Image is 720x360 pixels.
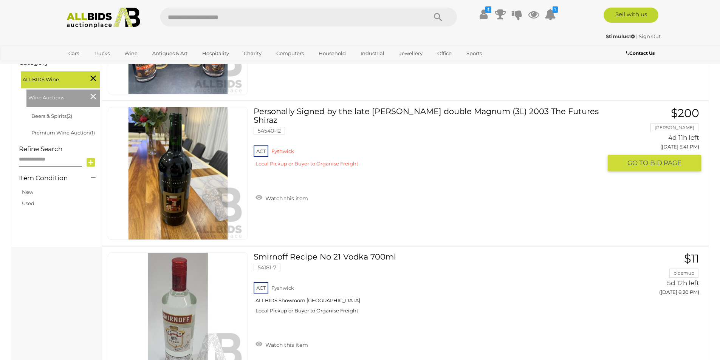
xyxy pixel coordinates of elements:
[22,189,33,195] a: New
[485,6,491,13] i: $
[606,33,635,39] strong: Stimulus1
[394,47,427,60] a: Jewellery
[19,145,100,153] h4: Refine Search
[613,107,701,172] a: $200 [PERSON_NAME] 4d 11h left ([DATE] 5:41 PM) GO TOBID PAGE
[19,175,80,182] h4: Item Condition
[90,130,95,136] span: (1)
[23,73,79,84] span: ALLBIDS Wine
[613,252,701,300] a: $11 bidemup 5d 12h left ([DATE] 6:20 PM)
[356,47,389,60] a: Industrial
[432,47,457,60] a: Office
[314,47,351,60] a: Household
[197,47,234,60] a: Hospitality
[254,338,310,350] a: Watch this item
[626,49,657,57] a: Contact Us
[419,8,457,26] button: Search
[639,33,661,39] a: Sign Out
[63,60,127,72] a: [GEOGRAPHIC_DATA]
[31,113,72,119] a: Beers & Spirits(2)
[259,107,602,173] a: Personally Signed by the late [PERSON_NAME] double Magnum (3L) 2003 The Futures Shiraz 54540-12 A...
[239,47,266,60] a: Charity
[31,130,95,136] a: Premium Wine Auction(1)
[67,113,72,119] span: (2)
[254,192,310,203] a: Watch this item
[259,252,602,320] a: Smirnoff Recipe No 21 Vodka 700ml 54181-7 ACT Fyshwick ALLBIDS Showroom [GEOGRAPHIC_DATA] Local P...
[671,106,699,120] span: $200
[263,195,308,202] span: Watch this item
[89,47,115,60] a: Trucks
[684,252,699,266] span: $11
[626,50,655,56] b: Contact Us
[119,47,142,60] a: Wine
[608,155,701,171] button: GO TOBID PAGE
[545,8,556,21] a: 1
[19,59,80,66] h4: Category
[22,200,34,206] a: Used
[112,107,244,239] img: 54540-12a.jpeg
[478,8,489,21] a: $
[627,159,650,167] span: GO TO
[604,8,658,23] a: Sell with us
[263,341,308,348] span: Watch this item
[147,47,192,60] a: Antiques & Art
[62,8,144,28] img: Allbids.com.au
[636,33,638,39] span: |
[271,47,309,60] a: Computers
[553,6,558,13] i: 1
[461,47,487,60] a: Sports
[650,159,681,167] span: BID PAGE
[28,91,85,102] span: Wine Auctions
[63,47,84,60] a: Cars
[606,33,636,39] a: Stimulus1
